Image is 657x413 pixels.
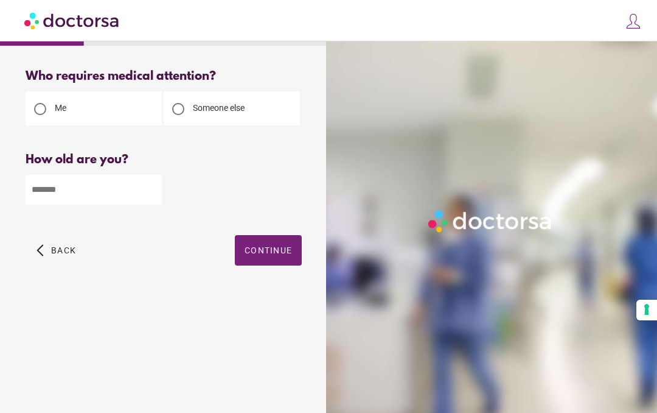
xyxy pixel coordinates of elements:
[26,153,302,167] div: How old are you?
[636,300,657,320] button: Your consent preferences for tracking technologies
[193,103,245,113] span: Someone else
[625,13,642,30] img: icons8-customer-100.png
[51,245,76,255] span: Back
[235,235,302,266] button: Continue
[26,69,302,83] div: Who requires medical attention?
[425,206,556,236] img: Logo-Doctorsa-trans-White-partial-flat.png
[245,245,292,255] span: Continue
[24,7,120,34] img: Doctorsa.com
[55,103,66,113] span: Me
[32,235,81,266] button: arrow_back_ios Back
